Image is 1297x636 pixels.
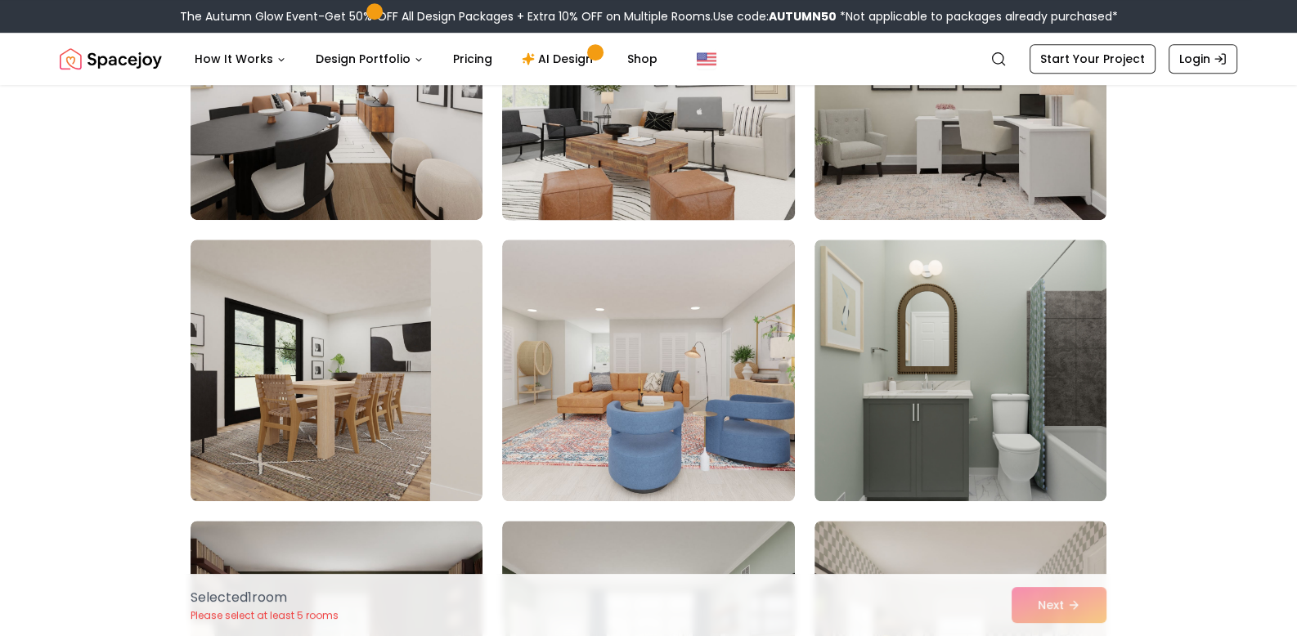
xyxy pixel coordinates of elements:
button: How It Works [182,43,299,75]
p: Selected 1 room [191,588,339,607]
a: Pricing [440,43,505,75]
span: *Not applicable to packages already purchased* [837,8,1118,25]
button: Design Portfolio [303,43,437,75]
div: The Autumn Glow Event-Get 50% OFF All Design Packages + Extra 10% OFF on Multiple Rooms. [180,8,1118,25]
img: Room room-17 [502,240,794,501]
nav: Main [182,43,671,75]
a: AI Design [509,43,611,75]
img: Room room-18 [815,240,1106,501]
a: Start Your Project [1030,44,1156,74]
a: Shop [614,43,671,75]
nav: Global [60,33,1237,85]
img: United States [697,49,716,69]
span: Use code: [713,8,837,25]
a: Login [1169,44,1237,74]
img: Room room-16 [191,240,482,501]
b: AUTUMN50 [769,8,837,25]
img: Spacejoy Logo [60,43,162,75]
p: Please select at least 5 rooms [191,609,339,622]
a: Spacejoy [60,43,162,75]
